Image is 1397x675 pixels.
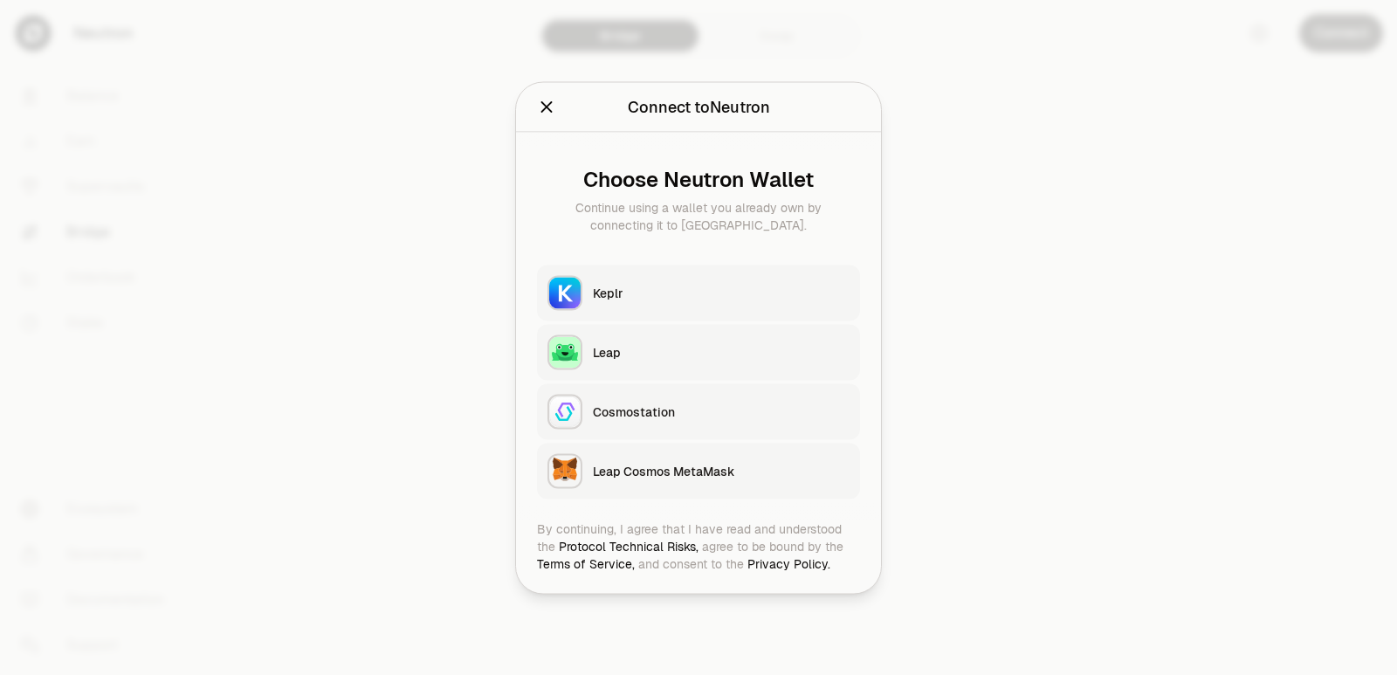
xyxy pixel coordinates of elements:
[551,167,846,191] div: Choose Neutron Wallet
[549,455,581,486] img: Leap Cosmos MetaMask
[549,396,581,427] img: Cosmostation
[549,277,581,308] img: Keplr
[537,383,860,439] button: CosmostationCosmostation
[593,284,850,301] div: Keplr
[537,520,860,572] div: By continuing, I agree that I have read and understood the agree to be bound by the and consent t...
[549,336,581,368] img: Leap
[537,555,635,571] a: Terms of Service,
[537,324,860,380] button: LeapLeap
[593,403,850,420] div: Cosmostation
[593,462,850,479] div: Leap Cosmos MetaMask
[559,538,698,554] a: Protocol Technical Risks,
[593,343,850,361] div: Leap
[537,94,556,119] button: Close
[537,265,860,320] button: KeplrKeplr
[537,443,860,499] button: Leap Cosmos MetaMaskLeap Cosmos MetaMask
[551,198,846,233] div: Continue using a wallet you already own by connecting it to [GEOGRAPHIC_DATA].
[747,555,830,571] a: Privacy Policy.
[628,94,770,119] div: Connect to Neutron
